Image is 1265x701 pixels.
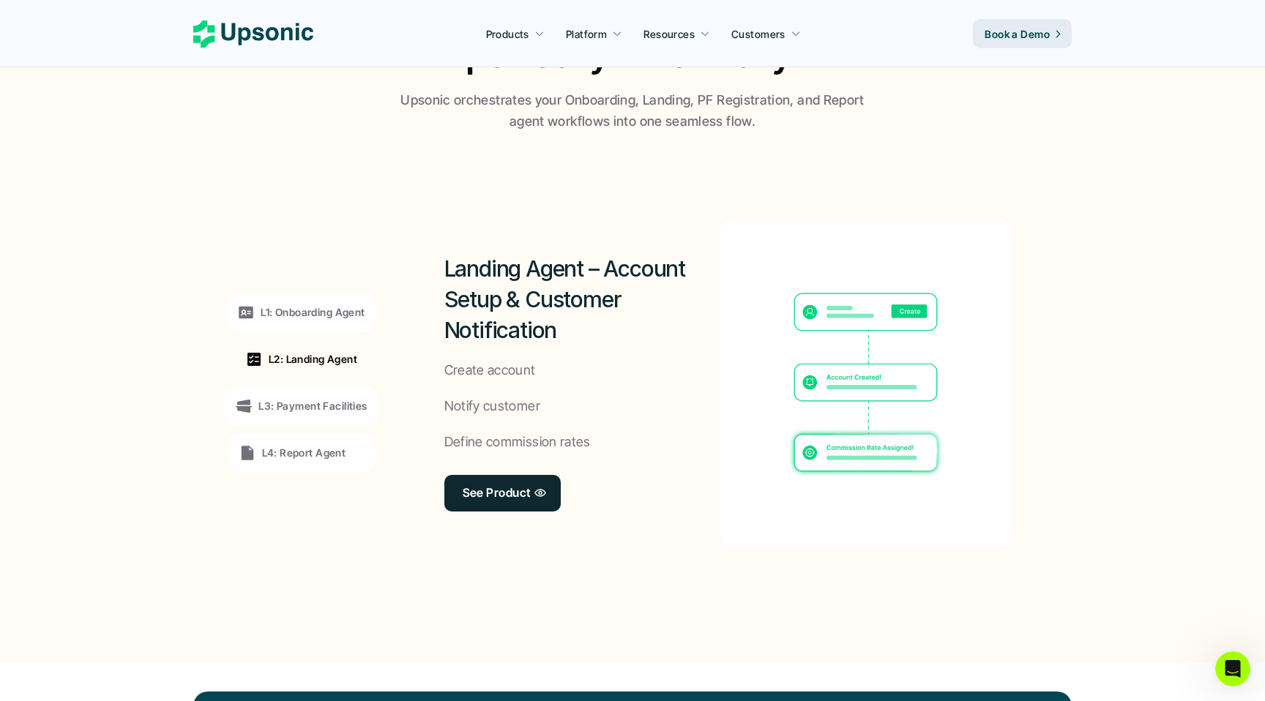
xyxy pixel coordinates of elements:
[444,360,536,381] p: Create account
[566,26,607,42] p: Platform
[262,445,346,460] p: L4: Report Agent
[477,20,553,47] a: Products
[731,26,786,42] p: Customers
[973,19,1072,48] a: Book a Demo
[463,482,531,503] p: See Product
[269,351,357,367] p: L2: Landing Agent
[444,432,591,453] p: Define commission rates
[444,475,561,511] a: See Product
[486,26,529,42] p: Products
[258,398,367,413] p: L3: Payment Facilities
[261,304,365,320] p: L1: Onboarding Agent
[985,26,1050,42] p: Book a Demo
[395,90,870,132] p: Upsonic orchestrates your Onboarding, Landing, PF Registration, and Report agent workflows into o...
[643,26,695,42] p: Resources
[1215,651,1250,686] iframe: Intercom live chat
[444,253,721,345] h2: Landing Agent – Account Setup & Customer Notification
[444,396,540,417] p: Notify customer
